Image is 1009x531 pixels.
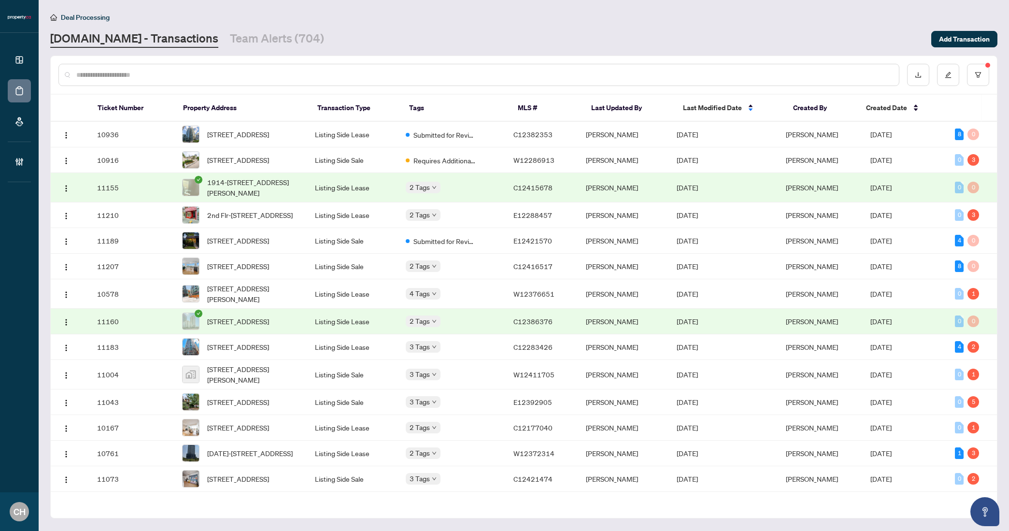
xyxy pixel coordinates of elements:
span: [STREET_ADDRESS] [207,422,269,433]
span: [PERSON_NAME] [786,262,838,271]
span: [PERSON_NAME] [786,183,838,192]
div: 0 [967,260,979,272]
span: [PERSON_NAME] [786,211,838,219]
span: [DATE] [870,130,892,139]
img: Logo [62,450,70,458]
td: [PERSON_NAME] [578,389,669,415]
img: logo [8,14,31,20]
div: 0 [955,473,964,485]
img: Logo [62,425,70,432]
button: filter [967,64,989,86]
td: 10761 [89,441,174,466]
span: [PERSON_NAME] [786,156,838,164]
img: thumbnail-img [183,445,199,461]
button: Logo [58,258,74,274]
span: [PERSON_NAME] [786,449,838,458]
span: check-circle [195,310,202,317]
span: [DATE] [870,343,892,351]
img: Logo [62,238,70,245]
th: Ticket Number [90,95,175,122]
span: [PERSON_NAME] [786,343,838,351]
img: thumbnail-img [183,152,199,168]
td: [PERSON_NAME] [578,466,669,492]
span: [PERSON_NAME] [786,370,838,379]
span: [DATE] [677,183,698,192]
td: [PERSON_NAME] [578,122,669,147]
span: down [432,213,437,217]
span: [DATE] [870,370,892,379]
div: 0 [955,182,964,193]
a: Team Alerts (704) [230,30,324,48]
span: Submitted for Review [413,236,476,246]
span: down [432,372,437,377]
td: Listing Side Lease [307,415,398,441]
img: Logo [62,476,70,484]
div: 1 [967,369,979,380]
span: down [432,400,437,404]
span: C12386376 [513,317,553,326]
span: 3 Tags [410,473,430,484]
span: 3 Tags [410,396,430,407]
span: C12283426 [513,343,553,351]
td: [PERSON_NAME] [578,309,669,334]
span: 2 Tags [410,316,430,327]
button: Logo [58,445,74,461]
div: 2 [967,473,979,485]
button: Logo [58,471,74,487]
span: [STREET_ADDRESS] [207,397,269,407]
span: C12415678 [513,183,553,192]
span: W12376651 [513,289,554,298]
span: [DATE] [677,156,698,164]
button: download [907,64,929,86]
span: Created Date [866,102,907,113]
img: thumbnail-img [183,471,199,487]
div: 0 [955,396,964,408]
img: Logo [62,131,70,139]
span: down [432,264,437,269]
span: down [432,476,437,481]
span: 2nd Flr-[STREET_ADDRESS] [207,210,293,220]
span: 3 Tags [410,341,430,352]
span: [PERSON_NAME] [786,398,838,406]
span: [STREET_ADDRESS] [207,342,269,352]
span: 2 Tags [410,182,430,193]
span: Deal Processing [61,13,110,22]
span: C12382353 [513,130,553,139]
button: Logo [58,367,74,382]
td: 11155 [89,173,174,202]
td: Listing Side Lease [307,334,398,360]
button: Logo [58,286,74,301]
span: check-circle [195,176,202,184]
span: [STREET_ADDRESS][PERSON_NAME] [207,283,300,304]
button: edit [937,64,959,86]
img: thumbnail-img [183,366,199,383]
span: [DATE] [677,262,698,271]
img: Logo [62,372,70,379]
th: Last Updated By [583,95,675,122]
span: [DATE] [677,343,698,351]
img: thumbnail-img [183,286,199,302]
img: thumbnail-img [183,232,199,249]
td: [PERSON_NAME] [578,415,669,441]
td: Listing Side Sale [307,360,398,389]
span: [DATE] [677,317,698,326]
div: 4 [955,235,964,246]
span: Add Transaction [939,31,990,47]
th: Created By [785,95,859,122]
span: download [915,72,922,78]
span: C12421474 [513,474,553,483]
div: 5 [967,396,979,408]
td: Listing Side Lease [307,202,398,228]
span: 2 Tags [410,260,430,272]
img: Logo [62,157,70,165]
div: 1 [967,288,979,300]
span: [DATE] [870,449,892,458]
span: [STREET_ADDRESS] [207,316,269,327]
img: thumbnail-img [183,179,199,196]
button: Logo [58,180,74,195]
div: 0 [955,288,964,300]
span: [DATE]-[STREET_ADDRESS] [207,448,293,459]
td: [PERSON_NAME] [578,173,669,202]
th: Last Modified Date [675,95,785,122]
button: Logo [58,420,74,435]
